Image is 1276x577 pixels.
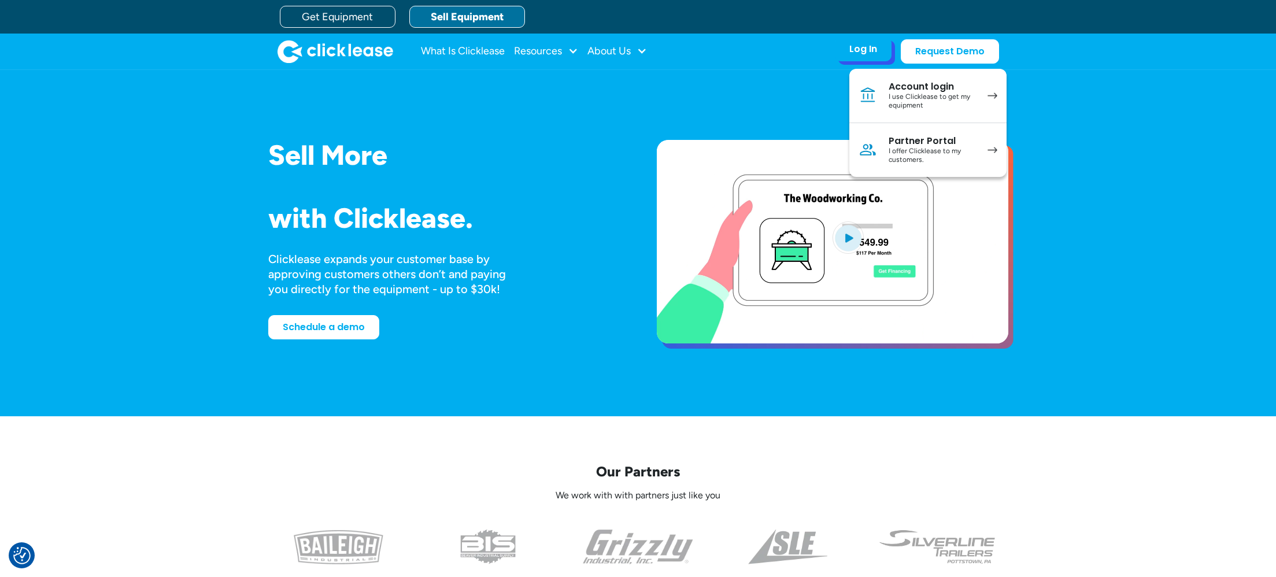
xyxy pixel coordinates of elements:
[460,530,516,564] img: the logo for beaver industrial supply
[294,530,383,564] img: baileigh logo
[268,140,620,171] h1: Sell More
[849,69,1007,177] nav: Log In
[859,86,877,105] img: Bank icon
[13,547,31,564] button: Consent Preferences
[878,530,997,564] img: undefined
[901,39,999,64] a: Request Demo
[280,6,395,28] a: Get Equipment
[268,463,1008,480] p: Our Partners
[849,123,1007,177] a: Partner PortalI offer Clicklease to my customers.
[587,40,647,63] div: About Us
[278,40,393,63] img: Clicklease logo
[268,203,620,234] h1: with Clicklease.
[859,140,877,159] img: Person icon
[889,81,976,93] div: Account login
[278,40,393,63] a: home
[889,135,976,147] div: Partner Portal
[833,221,864,254] img: Blue play button logo on a light blue circular background
[987,147,997,153] img: arrow
[657,140,1008,343] a: open lightbox
[889,147,976,165] div: I offer Clicklease to my customers.
[987,93,997,99] img: arrow
[421,40,505,63] a: What Is Clicklease
[849,43,877,55] div: Log In
[514,40,578,63] div: Resources
[268,490,1008,502] p: We work with with partners just like you
[13,547,31,564] img: Revisit consent button
[889,93,976,110] div: I use Clicklease to get my equipment
[268,251,527,297] div: Clicklease expands your customer base by approving customers others don’t and paying you directly...
[748,530,827,564] img: a black and white photo of the side of a triangle
[849,69,1007,123] a: Account loginI use Clicklease to get my equipment
[409,6,525,28] a: Sell Equipment
[583,530,693,564] img: the grizzly industrial inc logo
[268,315,379,339] a: Schedule a demo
